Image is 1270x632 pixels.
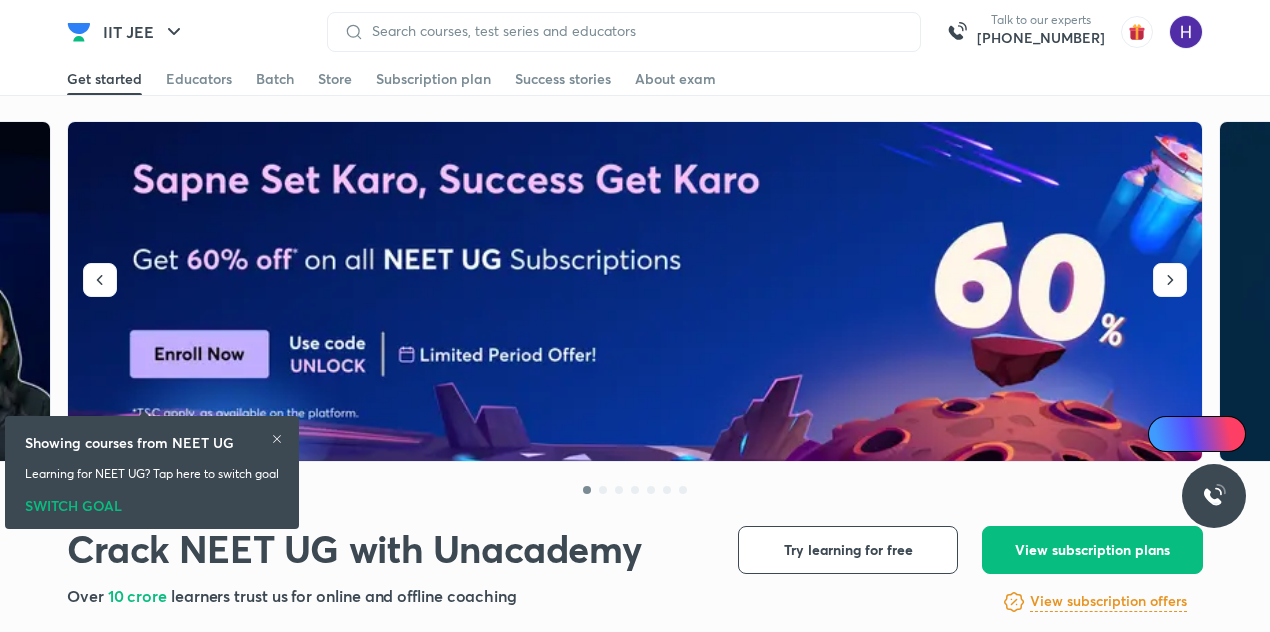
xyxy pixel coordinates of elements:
input: Search courses, test series and educators [364,23,904,39]
a: Success stories [515,63,611,95]
img: Icon [1160,426,1176,442]
span: Ai Doubts [1181,426,1234,442]
a: [PHONE_NUMBER] [977,28,1105,48]
button: Try learning for free [738,526,958,574]
a: Batch [256,63,294,95]
img: Hitesh Maheshwari [1169,15,1203,49]
a: Educators [166,63,232,95]
div: Batch [256,69,294,89]
div: Store [318,69,352,89]
p: Learning for NEET UG? Tap here to switch goal [25,465,279,483]
div: Subscription plan [376,69,491,89]
div: Get started [67,69,142,89]
button: IIT JEE [91,12,198,52]
button: View subscription plans [982,526,1203,574]
div: Educators [166,69,232,89]
a: Store [318,63,352,95]
img: Company Logo [67,20,91,44]
img: call-us [937,12,977,52]
h6: View subscription offers [1030,591,1187,612]
span: Try learning for free [784,540,913,560]
h1: Crack NEET UG with Unacademy [67,526,641,572]
h6: Showing courses from NEET UG [25,432,234,453]
div: Success stories [515,69,611,89]
img: ttu [1202,484,1226,508]
span: Over [67,585,108,606]
a: Ai Doubts [1148,416,1246,452]
span: learners trust us for online and offline coaching [171,585,517,606]
div: SWITCH GOAL [25,491,279,513]
a: Get started [67,63,142,95]
div: About exam [635,69,716,89]
a: Subscription plan [376,63,491,95]
img: avatar [1121,16,1153,48]
span: View subscription plans [1015,540,1170,560]
span: 10 crore [108,585,171,606]
p: Talk to our experts [977,12,1105,28]
a: About exam [635,63,716,95]
a: View subscription offers [1030,590,1187,614]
